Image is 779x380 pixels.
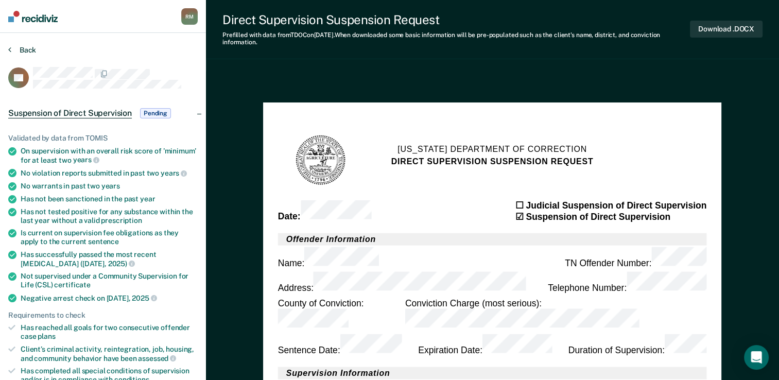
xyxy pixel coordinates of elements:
div: Client’s criminal activity, reintegration, job, housing, and community behavior have been [21,345,198,362]
div: ☐ Judicial Suspension of Direct Supervision [515,199,707,211]
span: 2025) [108,260,135,268]
img: Recidiviz [8,11,58,22]
div: Open Intercom Messenger [744,345,769,370]
div: Sentence Date : [278,334,402,355]
span: assessed [138,354,176,362]
span: Pending [140,108,171,118]
div: Name : [278,247,379,268]
span: prescription [101,216,142,224]
div: Has successfully passed the most recent [MEDICAL_DATA] ([DATE], [21,250,198,268]
span: years [101,182,120,190]
div: Has not been sanctioned in the past [21,195,198,203]
div: Date : [278,200,371,221]
div: Expiration Date : [418,334,552,355]
div: Validated by data from TOMIS [8,134,198,143]
div: Requirements to check [8,311,198,320]
div: R M [181,8,198,25]
h2: Offender Information [278,233,707,245]
span: plans [38,332,55,340]
span: sentence [88,237,119,246]
h2: Supervision Information [278,367,707,379]
span: year [140,195,155,203]
span: years [161,169,187,177]
button: RM [181,8,198,25]
h1: [US_STATE] Department of Correction [397,143,587,155]
div: No warrants in past two [21,182,198,191]
div: Has reached all goals for two consecutive offender case [21,323,198,341]
div: Has not tested positive for any substance within the last year without a valid [21,208,198,225]
div: Duration of Supervision : [568,334,707,355]
div: Direct Supervision Suspension Request [222,12,690,27]
button: Download .DOCX [690,21,763,38]
div: TN Offender Number : [565,247,706,268]
div: County of Conviction : [278,297,405,330]
div: Conviction Charge (most serious) : [405,297,706,330]
span: years [73,156,99,164]
div: Negative arrest check on [DATE], [21,293,198,303]
span: Suspension of Direct Supervision [8,108,132,118]
div: Not supervised under a Community Supervision for Life (CSL) [21,272,198,289]
div: Address : [278,271,526,293]
div: Is current on supervision fee obligations as they apply to the current [21,229,198,246]
div: Prefilled with data from TDOC on [DATE] . When downloaded some basic information will be pre-popu... [222,31,690,46]
div: ☑ Suspension of Direct Supervision [515,211,707,223]
span: certificate [54,281,90,289]
button: Back [8,45,36,55]
div: Telephone Number : [548,271,706,293]
h2: DIRECT SUPERVISION SUSPENSION REQUEST [391,155,594,167]
span: 2025 [132,294,157,302]
div: No violation reports submitted in past two [21,168,198,178]
div: On supervision with an overall risk score of 'minimum' for at least two [21,147,198,164]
